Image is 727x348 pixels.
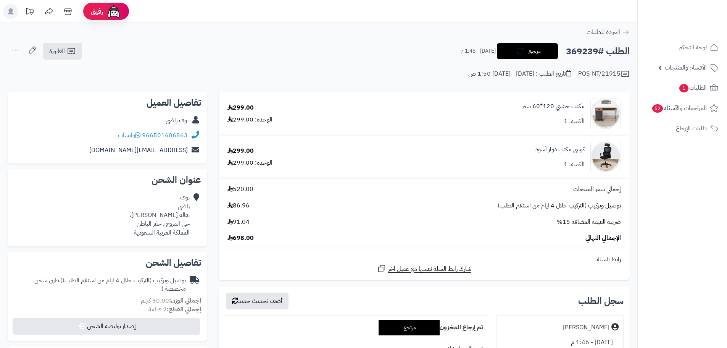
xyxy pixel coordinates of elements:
[642,79,722,97] a: الطلبات1
[468,70,571,78] div: تاريخ الطلب : [DATE] - [DATE] 1:50 ص
[578,70,630,79] div: POS-NT/21915
[461,47,496,55] small: [DATE] - 1:46 م
[676,123,707,134] span: طلبات الإرجاع
[227,115,272,124] div: الوحدة: 299.00
[679,83,707,93] span: الطلبات
[227,104,254,112] div: 299.00
[43,43,82,60] a: الفاتورة
[227,159,272,167] div: الوحدة: 299.00
[227,147,254,155] div: 299.00
[222,255,627,264] div: رابط السلة
[148,305,201,314] small: 2 قطعة
[651,103,707,113] span: المراجعات والأسئلة
[227,234,254,243] span: 698.00
[557,218,621,227] span: ضريبة القيمة المضافة 15%
[14,98,201,107] h2: تفاصيل العميل
[226,293,289,309] button: أضف تحديث جديد
[642,119,722,138] a: طلبات الإرجاع
[167,305,201,314] strong: إجمالي القطع:
[566,44,630,59] h2: الطلب #369239
[440,323,483,332] b: تم إرجاع المخزون
[642,99,722,117] a: المراجعات والأسئلة52
[166,116,189,125] a: نوف راضي
[227,218,250,227] span: 91.04
[130,193,190,237] div: نوف راضي بقالة [PERSON_NAME]، حي المروج ، حفر الباطن المملكة العربية السعودية
[564,160,585,169] div: الكمية: 1
[587,28,630,37] a: العودة للطلبات
[591,142,621,172] img: 1747291190-1-90x90.jpg
[563,323,609,332] div: [PERSON_NAME]
[679,84,688,92] span: 1
[578,296,624,306] h3: سجل الطلب
[377,264,471,274] a: شارك رابط السلة نفسها مع عميل آخر
[13,318,200,335] button: إصدار بوليصة الشحن
[227,201,250,210] span: 86.96
[522,102,585,111] a: مكتب خشبي 120*60 سم
[665,62,707,73] span: الأقسام والمنتجات
[142,131,188,140] a: 966501606863
[535,145,585,154] a: كرسي مكتب دوار أسود
[141,296,201,305] small: 30.00 كجم
[118,131,140,140] a: واتساب
[14,258,201,267] h2: تفاصيل الشحن
[91,7,103,16] span: رفيق
[591,99,621,129] img: 1742158878-1-90x90.jpg
[497,43,558,59] button: مرتجع
[20,4,39,21] a: تحديثات المنصة
[106,4,121,19] img: ai-face.png
[49,47,65,56] span: الفاتورة
[169,296,201,305] strong: إجمالي الوزن:
[379,320,440,335] div: مرتجع
[585,234,621,243] span: الإجمالي النهائي
[388,265,471,274] span: شارك رابط السلة نفسها مع عميل آخر
[34,276,186,294] span: ( طرق شحن مخصصة )
[14,276,186,294] div: توصيل وتركيب (التركيب خلال 4 ايام من استلام الطلب)
[564,117,585,126] div: الكمية: 1
[679,42,707,53] span: لوحة التحكم
[652,104,663,113] span: 52
[642,38,722,57] a: لوحة التحكم
[498,201,621,210] span: توصيل وتركيب (التركيب خلال 4 ايام من استلام الطلب)
[89,146,188,155] a: [EMAIL_ADDRESS][DOMAIN_NAME]
[227,185,253,194] span: 520.00
[14,175,201,185] h2: عنوان الشحن
[573,185,621,194] span: إجمالي سعر المنتجات
[675,19,720,36] img: logo-2.png
[587,28,620,37] span: العودة للطلبات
